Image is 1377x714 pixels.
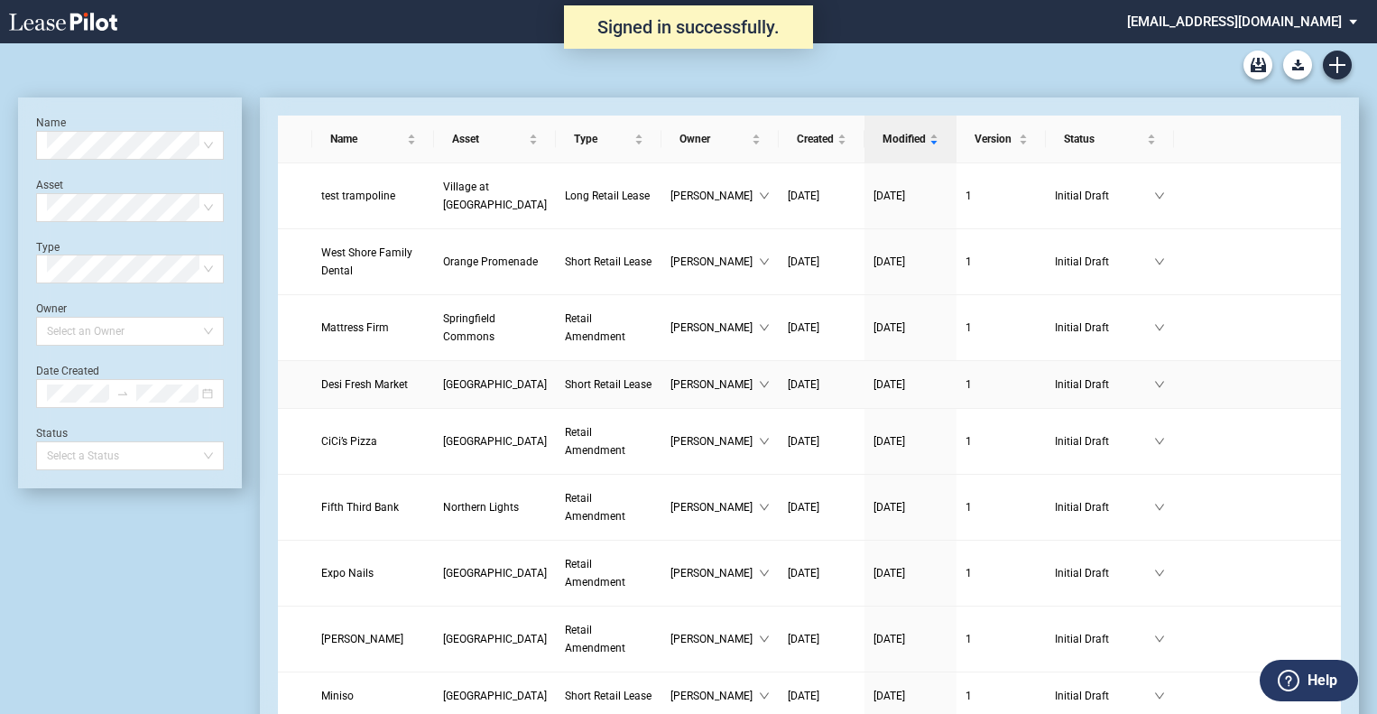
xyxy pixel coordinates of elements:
[1055,498,1154,516] span: Initial Draft
[321,498,425,516] a: Fifth Third Bank
[966,687,1037,705] a: 1
[759,436,770,447] span: down
[873,435,905,448] span: [DATE]
[321,378,408,391] span: Desi Fresh Market
[966,498,1037,516] a: 1
[321,321,389,334] span: Mattress Firm
[565,489,652,525] a: Retail Amendment
[788,630,855,648] a: [DATE]
[443,181,547,211] span: Village at Allen
[873,633,905,645] span: [DATE]
[565,376,652,394] a: Short Retail Lease
[1154,502,1165,513] span: down
[966,564,1037,582] a: 1
[1308,669,1337,692] label: Help
[788,567,819,580] span: [DATE]
[565,555,652,591] a: Retail Amendment
[1154,190,1165,201] span: down
[565,624,625,654] span: Retail Amendment
[966,501,972,514] span: 1
[1323,51,1352,79] a: Create new document
[873,319,947,337] a: [DATE]
[1055,253,1154,271] span: Initial Draft
[679,130,748,148] span: Owner
[36,365,99,377] label: Date Created
[1278,51,1317,79] md-menu: Download Blank Form List
[966,633,972,645] span: 1
[873,567,905,580] span: [DATE]
[1260,660,1358,701] button: Help
[788,432,855,450] a: [DATE]
[1055,376,1154,394] span: Initial Draft
[873,498,947,516] a: [DATE]
[873,378,905,391] span: [DATE]
[1055,319,1154,337] span: Initial Draft
[873,321,905,334] span: [DATE]
[321,630,425,648] a: [PERSON_NAME]
[759,568,770,579] span: down
[759,379,770,390] span: down
[788,319,855,337] a: [DATE]
[564,5,813,49] div: Signed in successfully.
[443,312,495,343] span: Springfield Commons
[966,190,972,202] span: 1
[873,687,947,705] a: [DATE]
[443,253,547,271] a: Orange Promenade
[443,687,547,705] a: [GEOGRAPHIC_DATA]
[443,498,547,516] a: Northern Lights
[759,322,770,333] span: down
[873,564,947,582] a: [DATE]
[670,319,759,337] span: [PERSON_NAME]
[565,255,652,268] span: Short Retail Lease
[321,244,425,280] a: West Shore Family Dental
[873,253,947,271] a: [DATE]
[1154,568,1165,579] span: down
[1154,436,1165,447] span: down
[670,630,759,648] span: [PERSON_NAME]
[36,427,68,440] label: Status
[443,567,547,580] span: Cedars Square
[321,246,412,277] span: West Shore Family Dental
[1055,432,1154,450] span: Initial Draft
[670,253,759,271] span: [PERSON_NAME]
[966,690,972,702] span: 1
[312,116,434,163] th: Name
[36,302,67,315] label: Owner
[966,378,972,391] span: 1
[873,187,947,205] a: [DATE]
[443,690,547,702] span: La Frontera Village
[1055,687,1154,705] span: Initial Draft
[443,564,547,582] a: [GEOGRAPHIC_DATA]
[661,116,779,163] th: Owner
[1154,691,1165,701] span: down
[1154,256,1165,267] span: down
[670,564,759,582] span: [PERSON_NAME]
[452,130,525,148] span: Asset
[966,321,972,334] span: 1
[321,190,395,202] span: test trampoline
[797,130,834,148] span: Created
[565,378,652,391] span: Short Retail Lease
[883,130,926,148] span: Modified
[966,435,972,448] span: 1
[1055,187,1154,205] span: Initial Draft
[759,691,770,701] span: down
[443,178,547,214] a: Village at [GEOGRAPHIC_DATA]
[565,190,650,202] span: Long Retail Lease
[565,621,652,657] a: Retail Amendment
[1154,322,1165,333] span: down
[565,426,625,457] span: Retail Amendment
[873,501,905,514] span: [DATE]
[565,558,625,589] span: Retail Amendment
[1283,51,1312,79] button: Download Blank Form
[1055,564,1154,582] span: Initial Draft
[788,376,855,394] a: [DATE]
[565,690,652,702] span: Short Retail Lease
[116,387,129,400] span: to
[759,190,770,201] span: down
[565,253,652,271] a: Short Retail Lease
[670,432,759,450] span: [PERSON_NAME]
[788,498,855,516] a: [DATE]
[321,432,425,450] a: CiCi’s Pizza
[443,255,538,268] span: Orange Promenade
